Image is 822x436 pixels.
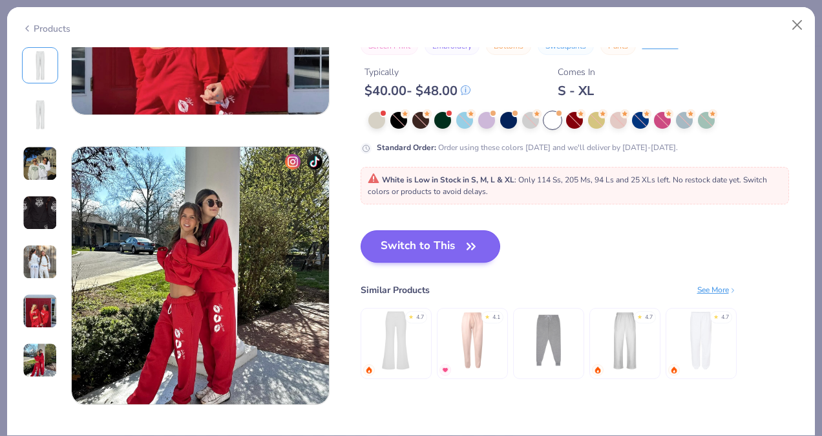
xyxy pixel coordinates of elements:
div: Similar Products [361,283,430,297]
div: Comes In [558,65,595,79]
div: ★ [713,313,719,318]
img: Gildan Adult Heavy Blend Adult 8 Oz. 50/50 Sweatpants [670,310,732,371]
img: Front [25,50,56,81]
button: Close [785,13,810,38]
div: ★ [637,313,642,318]
img: trending.gif [670,366,678,374]
strong: Standard Order : [377,142,436,153]
img: User generated content [23,146,58,181]
div: ★ [485,313,490,318]
img: Fresh Prints Gramercy Sweats [441,310,503,371]
div: S - XL [558,83,595,99]
div: 4.7 [721,313,729,322]
div: Order using these colors [DATE] and we'll deliver by [DATE]-[DATE]. [377,142,678,153]
img: MostFav.gif [441,366,449,374]
img: User generated content [23,195,58,230]
div: $ 40.00 - $ 48.00 [364,83,470,99]
div: See More [697,284,737,296]
div: Typically [364,65,470,79]
strong: White is Low in Stock in S, M, L & XL [382,175,514,185]
img: User generated content [23,245,58,279]
button: Switch to This [361,230,501,263]
img: Fresh Prints Katie Fold-over Flared Pants [365,310,427,371]
div: 4.7 [416,313,424,322]
img: Fresh Prints San Diego Open Heavyweight Sweatpants [594,310,655,371]
div: 4.7 [645,313,653,322]
span: : Only 114 Ss, 205 Ms, 94 Ls and 25 XLs left. No restock date yet. Switch colors or products to a... [368,175,767,197]
img: User generated content [23,343,58,378]
div: Products [22,22,70,36]
img: trending.gif [594,366,602,374]
img: Bella + Canvas Unisex Jogger Sweatpant [518,310,579,371]
img: tiktok-icon.png [307,154,322,169]
img: insta-icon.png [285,154,300,169]
img: eb154ad9-54bd-4b6b-9156-49d6c3a944e7 [72,147,329,404]
div: ★ [408,313,414,318]
img: Back [25,99,56,130]
img: User generated content [23,294,58,329]
div: 4.1 [492,313,500,322]
img: trending.gif [365,366,373,374]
